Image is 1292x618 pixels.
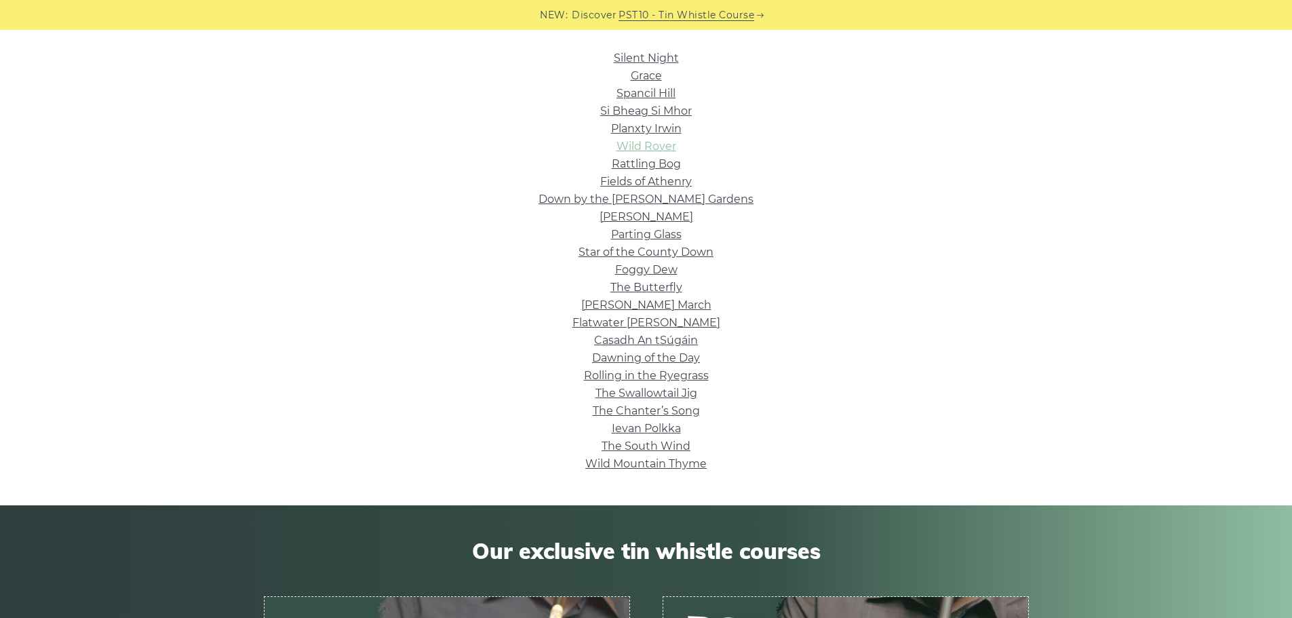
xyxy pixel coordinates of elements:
a: [PERSON_NAME] March [581,298,711,311]
a: The Butterfly [610,281,682,294]
a: Foggy Dew [615,263,678,276]
a: Star of the County Down [579,246,713,258]
a: Rolling in the Ryegrass [584,369,709,382]
a: [PERSON_NAME] [600,210,693,223]
a: Planxty Irwin [611,122,682,135]
a: The South Wind [602,440,690,452]
a: Fields of Athenry [600,175,692,188]
a: Rattling Bog [612,157,681,170]
a: Ievan Polkka [612,422,681,435]
a: Si­ Bheag Si­ Mhor [600,104,692,117]
a: The Swallowtail Jig [595,387,697,400]
span: Discover [572,7,616,23]
a: The Chanter’s Song [593,404,700,417]
a: Spancil Hill [616,87,676,100]
a: Casadh An tSúgáin [594,334,698,347]
a: Wild Mountain Thyme [585,457,707,470]
a: Dawning of the Day [592,351,700,364]
a: Silent Night [614,52,679,64]
span: Our exclusive tin whistle courses [264,538,1029,564]
span: NEW: [540,7,568,23]
a: Wild Rover [616,140,676,153]
a: PST10 - Tin Whistle Course [619,7,754,23]
a: Grace [631,69,662,82]
a: Parting Glass [611,228,682,241]
a: Down by the [PERSON_NAME] Gardens [539,193,753,206]
a: Flatwater [PERSON_NAME] [572,316,720,329]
